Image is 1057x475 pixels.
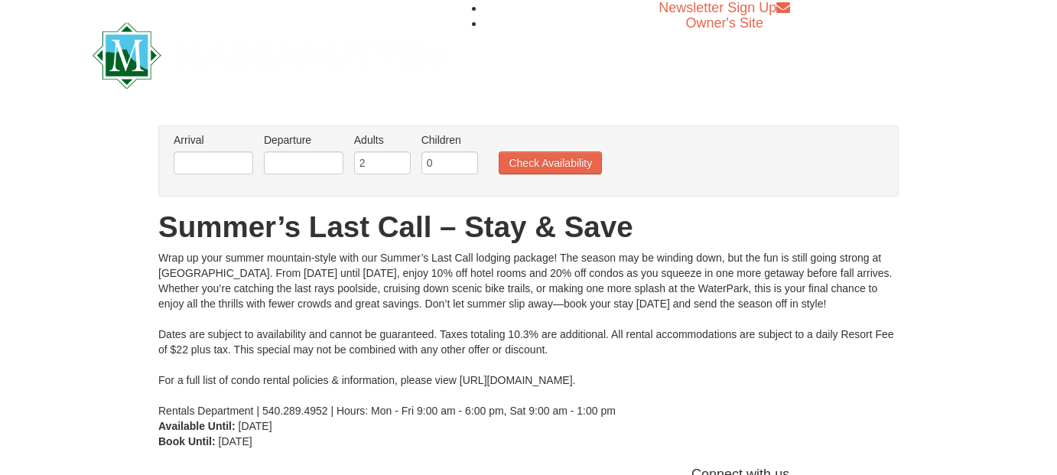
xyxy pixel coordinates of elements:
button: Check Availability [499,151,602,174]
strong: Book Until: [158,435,216,447]
label: Adults [354,132,411,148]
a: Massanutten Resort [93,35,443,71]
a: Owner's Site [686,15,763,31]
span: [DATE] [219,435,252,447]
img: Massanutten Resort Logo [93,22,443,89]
label: Departure [264,132,343,148]
div: Wrap up your summer mountain-style with our Summer’s Last Call lodging package! The season may be... [158,250,899,418]
strong: Available Until: [158,420,236,432]
h1: Summer’s Last Call – Stay & Save [158,212,899,242]
span: [DATE] [239,420,272,432]
label: Children [421,132,478,148]
label: Arrival [174,132,253,148]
